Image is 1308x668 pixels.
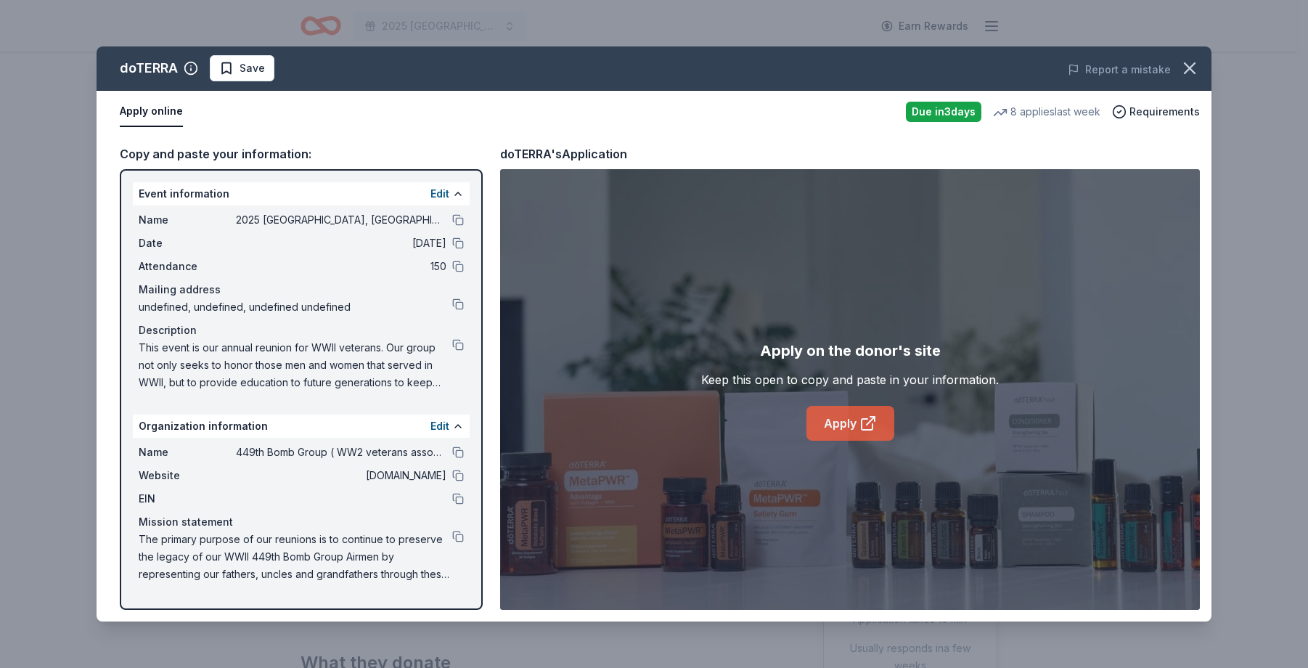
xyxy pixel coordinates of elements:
[236,211,446,229] span: 2025 [GEOGRAPHIC_DATA], [GEOGRAPHIC_DATA] 449th Bomb Group WWII Reunion
[1112,103,1200,121] button: Requirements
[236,444,446,461] span: 449th Bomb Group ( WW2 veterans association)
[139,281,464,298] div: Mailing address
[139,322,464,339] div: Description
[139,339,452,391] span: This event is our annual reunion for WWII veterans. Our group not only seeks to honor those men a...
[806,406,894,441] a: Apply
[139,258,236,275] span: Attendance
[236,467,446,484] span: [DOMAIN_NAME]
[760,339,941,362] div: Apply on the donor's site
[210,55,274,81] button: Save
[139,444,236,461] span: Name
[139,490,236,508] span: EIN
[236,235,446,252] span: [DATE]
[139,531,452,583] span: The primary purpose of our reunions is to continue to preserve the legacy of our WWII 449th Bomb ...
[139,235,236,252] span: Date
[993,103,1100,121] div: 8 applies last week
[120,97,183,127] button: Apply online
[240,60,265,77] span: Save
[139,467,236,484] span: Website
[430,417,449,435] button: Edit
[133,182,470,205] div: Event information
[120,144,483,163] div: Copy and paste your information:
[236,258,446,275] span: 150
[139,513,464,531] div: Mission statement
[1129,103,1200,121] span: Requirements
[701,371,999,388] div: Keep this open to copy and paste in your information.
[500,144,627,163] div: doTERRA's Application
[1068,61,1171,78] button: Report a mistake
[139,211,236,229] span: Name
[906,102,981,122] div: Due in 3 days
[430,185,449,203] button: Edit
[133,415,470,438] div: Organization information
[139,298,452,316] span: undefined, undefined, undefined undefined
[120,57,178,80] div: doTERRA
